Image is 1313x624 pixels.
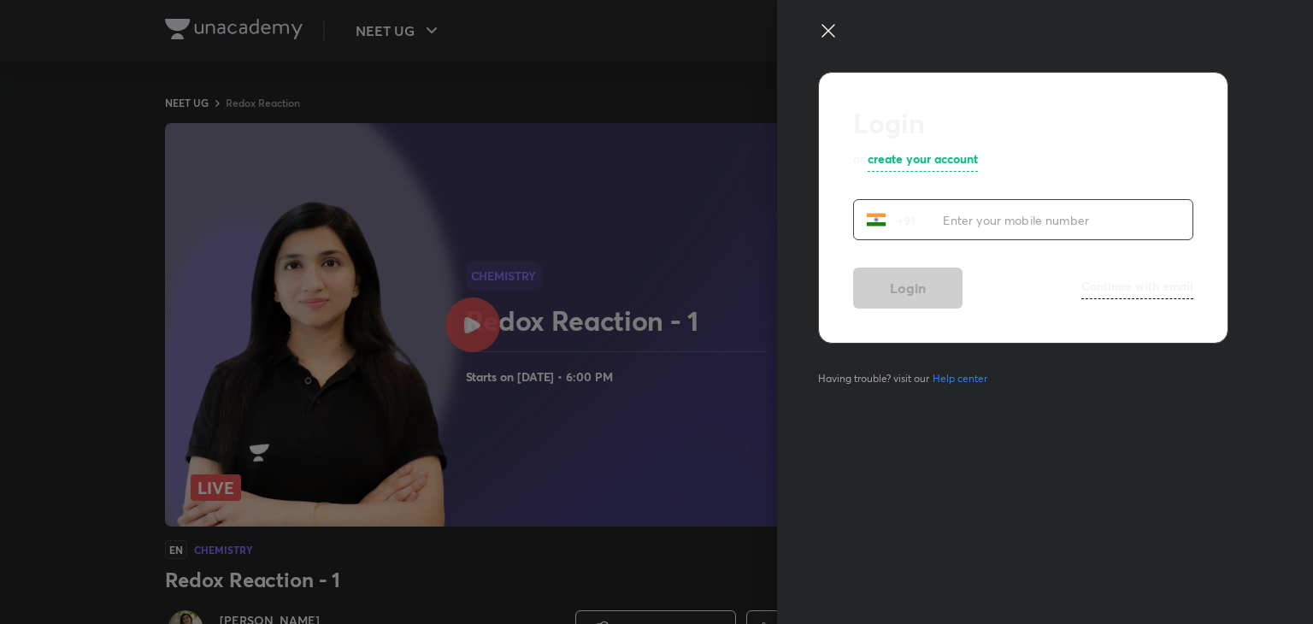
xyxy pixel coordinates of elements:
[868,150,978,172] a: create your account
[853,107,1193,139] h2: Login
[1081,277,1193,295] h6: Continue with email
[868,150,978,168] h6: create your account
[866,209,886,230] img: India
[943,203,1192,238] input: Enter your mobile number
[1081,277,1193,299] a: Continue with email
[818,371,994,386] span: Having trouble? visit our
[853,150,864,172] p: or
[853,268,963,309] button: Login
[886,211,922,229] p: +91
[929,371,991,386] a: Help center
